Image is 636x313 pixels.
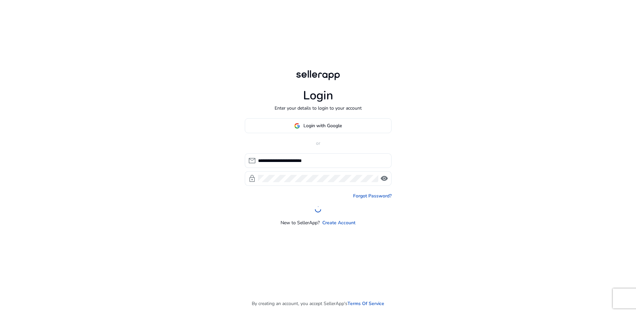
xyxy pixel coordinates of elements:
p: or [245,140,392,147]
a: Terms Of Service [347,300,384,307]
a: Forgot Password? [353,192,392,199]
p: Enter your details to login to your account [275,105,362,112]
button: Login with Google [245,118,392,133]
img: google-logo.svg [294,123,300,129]
a: Create Account [322,219,355,226]
span: lock [248,175,256,183]
span: visibility [380,175,388,183]
span: mail [248,157,256,165]
p: New to SellerApp? [281,219,320,226]
span: Login with Google [303,122,342,129]
h1: Login [303,88,333,103]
